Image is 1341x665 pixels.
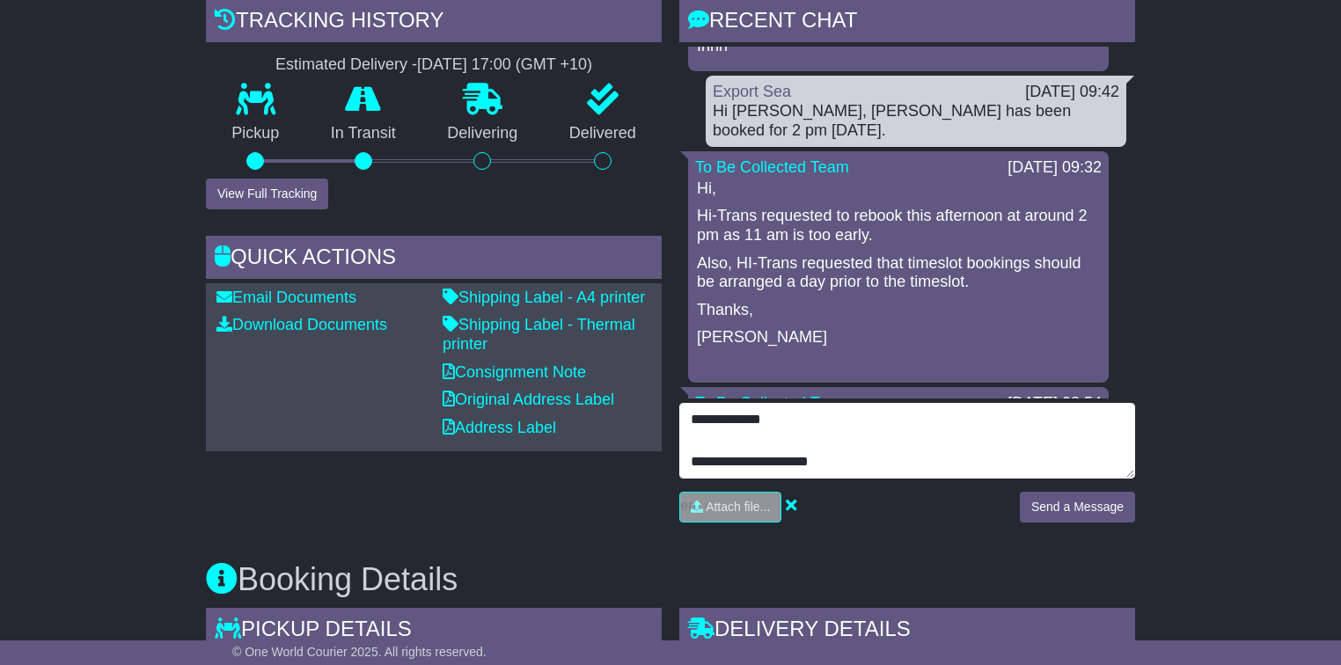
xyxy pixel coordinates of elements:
[206,236,662,283] div: Quick Actions
[1008,394,1102,413] div: [DATE] 08:54
[206,124,305,143] p: Pickup
[421,124,544,143] p: Delivering
[305,124,422,143] p: In Transit
[679,608,1135,655] div: Delivery Details
[232,645,487,659] span: © One World Courier 2025. All rights reserved.
[206,55,662,75] div: Estimated Delivery -
[206,562,1135,597] h3: Booking Details
[443,419,556,436] a: Address Label
[695,158,849,176] a: To Be Collected Team
[216,316,387,333] a: Download Documents
[713,102,1119,140] div: Hi [PERSON_NAME], [PERSON_NAME] has been booked for 2 pm [DATE].
[443,316,635,353] a: Shipping Label - Thermal printer
[206,179,328,209] button: View Full Tracking
[697,179,1100,199] p: Hi,
[216,289,356,306] a: Email Documents
[1025,83,1119,102] div: [DATE] 09:42
[1020,492,1135,522] button: Send a Message
[713,83,791,100] a: Export Sea
[695,394,849,412] a: To Be Collected Team
[443,363,586,381] a: Consignment Note
[206,608,662,655] div: Pickup Details
[697,207,1100,245] p: Hi-Trans requested to rebook this afternoon at around 2 pm as 11 am is too early.
[544,124,663,143] p: Delivered
[697,301,1100,320] p: Thanks,
[1008,158,1102,178] div: [DATE] 09:32
[417,55,592,75] div: [DATE] 17:00 (GMT +10)
[697,254,1100,292] p: Also, HI-Trans requested that timeslot bookings should be arranged a day prior to the timeslot.
[443,289,645,306] a: Shipping Label - A4 printer
[697,328,1100,347] p: [PERSON_NAME]
[443,391,614,408] a: Original Address Label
